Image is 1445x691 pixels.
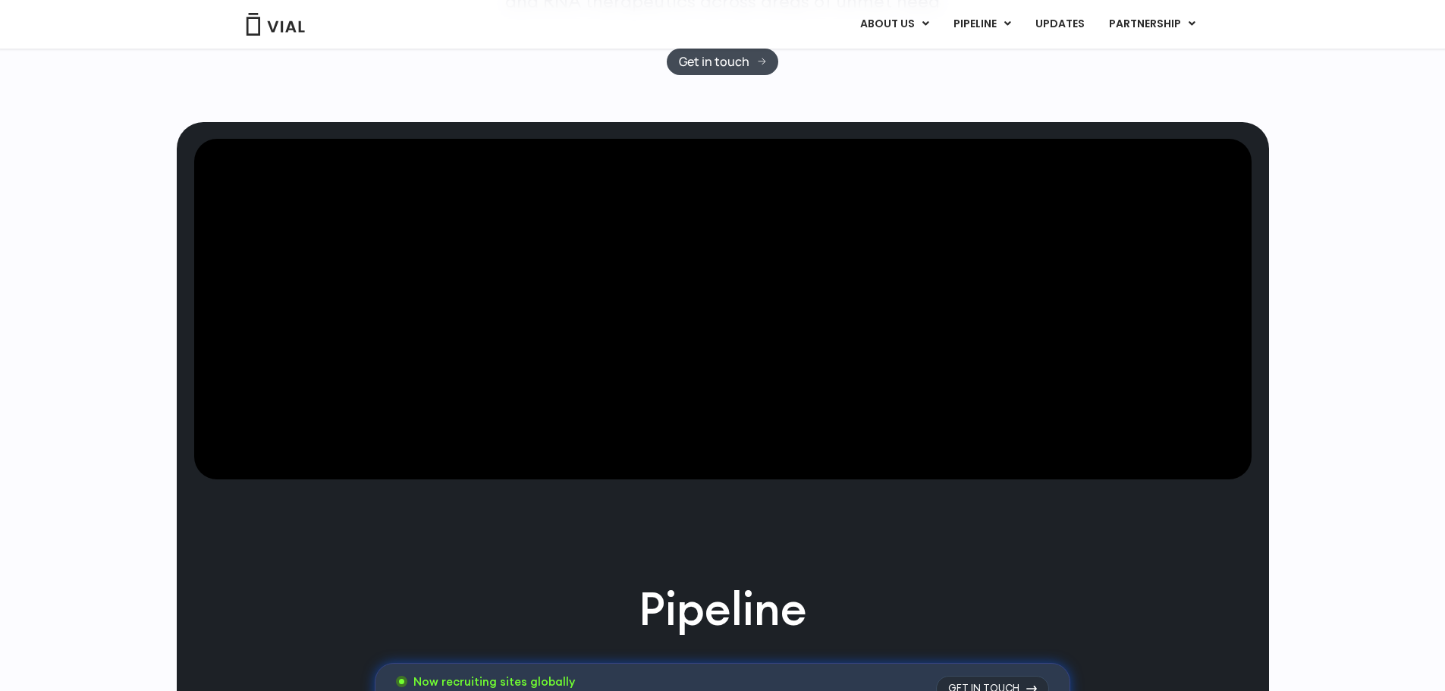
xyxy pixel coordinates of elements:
h2: Pipeline [639,578,807,640]
h3: Now recruiting sites globally [413,674,769,690]
a: Get in touch [667,49,778,75]
a: PIPELINEMenu Toggle [941,11,1022,37]
img: Vial Logo [245,13,306,36]
a: PARTNERSHIPMenu Toggle [1097,11,1208,37]
a: UPDATES [1023,11,1096,37]
a: ABOUT USMenu Toggle [848,11,941,37]
span: Get in touch [679,56,749,68]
